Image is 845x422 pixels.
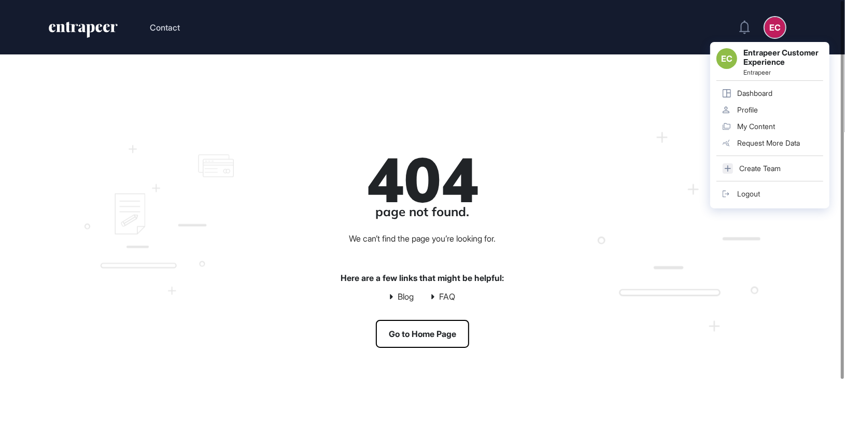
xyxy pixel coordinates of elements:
button: Contact [150,21,180,34]
div: 404 [367,152,478,205]
a: Blog [398,292,414,302]
div: We can’t find the page you’re looking for. [349,234,496,243]
a: Go to Home Page [376,320,469,348]
a: FAQ [440,292,456,302]
button: EC [765,17,785,38]
div: Here are a few links that might be helpful: [341,274,504,282]
div: page not found. [376,205,470,218]
a: entrapeer-logo [48,22,119,41]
